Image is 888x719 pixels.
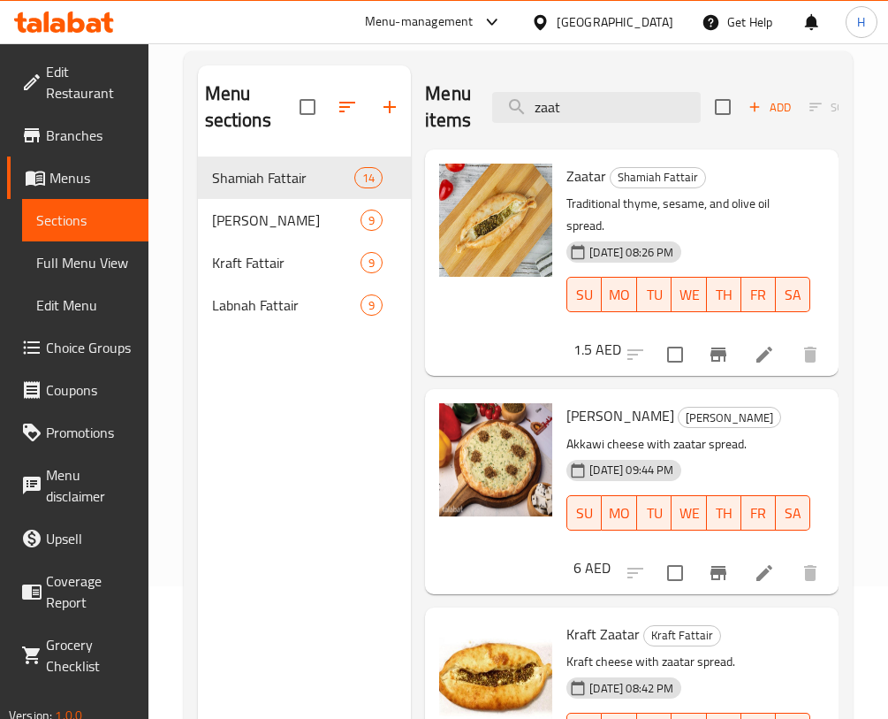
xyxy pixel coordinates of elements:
[22,199,148,241] a: Sections
[566,277,602,312] button: SU
[566,163,606,189] span: Zaatar
[36,210,134,231] span: Sections
[355,170,382,187] span: 14
[46,634,134,677] span: Grocery Checklist
[198,199,412,241] div: [PERSON_NAME]9
[212,167,355,188] span: Shamiah Fattair
[7,326,148,369] a: Choice Groups
[748,282,769,308] span: FR
[492,92,701,123] input: search
[582,680,680,697] span: [DATE] 08:42 PM
[46,528,134,549] span: Upsell
[672,277,706,312] button: WE
[425,80,471,134] h2: Menu items
[7,517,148,560] a: Upsell
[7,50,148,114] a: Edit Restaurant
[289,88,326,126] span: Select all sections
[644,501,664,526] span: TU
[361,212,382,229] span: 9
[7,157,148,199] a: Menus
[212,252,361,273] span: Kraft Fattair
[783,501,803,526] span: SA
[789,552,831,594] button: delete
[7,411,148,454] a: Promotions
[754,344,775,365] a: Edit menu item
[672,495,706,531] button: WE
[644,625,720,646] span: Kraft Fattair
[198,149,412,333] nav: Menu sections
[609,501,630,526] span: MO
[574,282,595,308] span: SU
[697,552,740,594] button: Branch-specific-item
[46,570,134,613] span: Coverage Report
[657,336,694,373] span: Select to update
[714,501,734,526] span: TH
[36,252,134,273] span: Full Menu View
[704,88,741,126] span: Select section
[439,403,552,516] img: Akkawi Zaatar
[582,462,680,478] span: [DATE] 09:44 PM
[7,560,148,623] a: Coverage Report
[783,282,803,308] span: SA
[46,125,134,146] span: Branches
[637,277,672,312] button: TU
[46,464,134,507] span: Menu disclaimer
[741,94,798,121] button: Add
[582,244,680,261] span: [DATE] 08:26 PM
[657,555,694,592] span: Select to update
[212,294,361,316] span: Labnah Fattair
[36,294,134,316] span: Edit Menu
[557,12,673,32] div: [GEOGRAPHIC_DATA]
[365,11,474,33] div: Menu-management
[741,277,776,312] button: FR
[573,337,621,362] h6: 1.5 AED
[198,241,412,284] div: Kraft Fattair9
[707,277,741,312] button: TH
[573,555,611,580] h6: 6 AED
[7,369,148,411] a: Coupons
[643,625,721,646] div: Kraft Fattair
[212,210,361,231] span: [PERSON_NAME]
[439,164,552,277] img: Zaatar
[678,407,781,428] div: Akkawi Manakish
[637,495,672,531] button: TU
[46,379,134,401] span: Coupons
[566,193,810,237] p: Traditional thyme, sesame, and olive oil spread.
[361,255,382,272] span: 9
[602,495,637,531] button: MO
[566,651,810,673] p: Kraft cheese with zaatar spread.
[610,167,706,188] div: Shamiah Fattair
[857,12,865,32] span: H
[776,277,810,312] button: SA
[22,284,148,326] a: Edit Menu
[602,277,637,312] button: MO
[776,495,810,531] button: SA
[46,422,134,443] span: Promotions
[611,167,705,187] span: Shamiah Fattair
[566,495,602,531] button: SU
[49,167,134,188] span: Menus
[198,284,412,326] div: Labnah Fattair9
[741,495,776,531] button: FR
[746,97,793,118] span: Add
[566,621,640,647] span: Kraft Zaatar
[7,623,148,687] a: Grocery Checklist
[7,454,148,517] a: Menu disclaimer
[46,61,134,103] span: Edit Restaurant
[748,501,769,526] span: FR
[679,282,699,308] span: WE
[644,282,664,308] span: TU
[361,297,382,314] span: 9
[7,114,148,157] a: Branches
[714,282,734,308] span: TH
[566,402,674,429] span: [PERSON_NAME]
[22,241,148,284] a: Full Menu View
[789,333,831,376] button: delete
[205,80,300,134] h2: Menu sections
[754,562,775,584] a: Edit menu item
[566,433,810,455] p: Akkawi cheese with zaatar spread.
[697,333,740,376] button: Branch-specific-item
[679,408,780,428] span: [PERSON_NAME]
[707,495,741,531] button: TH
